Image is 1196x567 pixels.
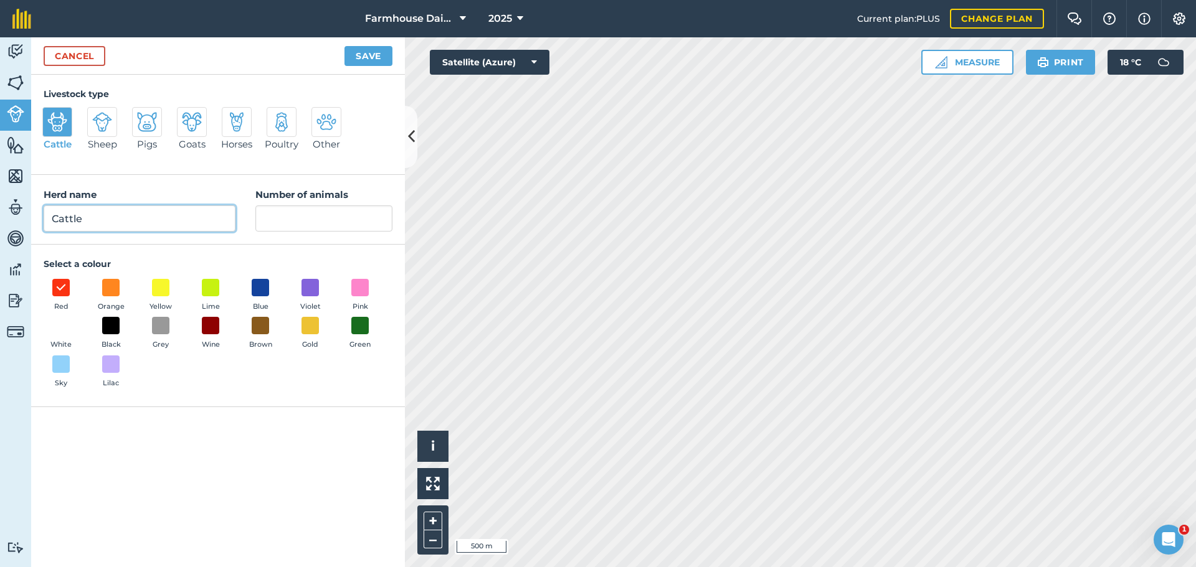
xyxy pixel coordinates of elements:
[243,279,278,312] button: Blue
[143,317,178,350] button: Grey
[7,198,24,217] img: svg+xml;base64,PD94bWwgdmVyc2lvbj0iMS4wIiBlbmNvZGluZz0idXRmLTgiPz4KPCEtLSBHZW5lcmF0b3I6IEFkb2JlIE...
[179,137,206,152] span: Goats
[137,137,157,152] span: Pigs
[92,112,112,132] img: svg+xml;base64,PD94bWwgdmVyc2lvbj0iMS4wIiBlbmNvZGluZz0idXRmLTgiPz4KPCEtLSBHZW5lcmF0b3I6IEFkb2JlIE...
[430,50,549,75] button: Satellite (Azure)
[1151,50,1176,75] img: svg+xml;base64,PD94bWwgdmVyc2lvbj0iMS4wIiBlbmNvZGluZz0idXRmLTgiPz4KPCEtLSBHZW5lcmF0b3I6IEFkb2JlIE...
[143,279,178,312] button: Yellow
[300,301,321,312] span: Violet
[1179,525,1189,535] span: 1
[344,46,392,66] button: Save
[935,56,947,68] img: Ruler icon
[349,339,371,350] span: Green
[921,50,1013,75] button: Measure
[93,355,128,389] button: Lilac
[1108,50,1184,75] button: 18 °C
[44,137,72,152] span: Cattle
[7,541,24,553] img: svg+xml;base64,PD94bWwgdmVyc2lvbj0iMS4wIiBlbmNvZGluZz0idXRmLTgiPz4KPCEtLSBHZW5lcmF0b3I6IEFkb2JlIE...
[253,301,268,312] span: Blue
[7,323,24,340] img: svg+xml;base64,PD94bWwgdmVyc2lvbj0iMS4wIiBlbmNvZGluZz0idXRmLTgiPz4KPCEtLSBHZW5lcmF0b3I6IEFkb2JlIE...
[424,512,442,530] button: +
[313,137,340,152] span: Other
[50,339,72,350] span: White
[365,11,455,26] span: Farmhouse Dairy Co.
[202,339,220,350] span: Wine
[316,112,336,132] img: svg+xml;base64,PD94bWwgdmVyc2lvbj0iMS4wIiBlbmNvZGluZz0idXRmLTgiPz4KPCEtLSBHZW5lcmF0b3I6IEFkb2JlIE...
[426,477,440,490] img: Four arrows, one pointing top left, one top right, one bottom right and the last bottom left
[302,339,318,350] span: Gold
[153,339,169,350] span: Grey
[137,112,157,132] img: svg+xml;base64,PD94bWwgdmVyc2lvbj0iMS4wIiBlbmNvZGluZz0idXRmLTgiPz4KPCEtLSBHZW5lcmF0b3I6IEFkb2JlIE...
[193,279,228,312] button: Lime
[265,137,298,152] span: Poultry
[1120,50,1141,75] span: 18 ° C
[44,46,105,66] a: Cancel
[44,355,78,389] button: Sky
[193,317,228,350] button: Wine
[343,279,377,312] button: Pink
[7,291,24,310] img: svg+xml;base64,PD94bWwgdmVyc2lvbj0iMS4wIiBlbmNvZGluZz0idXRmLTgiPz4KPCEtLSBHZW5lcmF0b3I6IEFkb2JlIE...
[1138,11,1151,26] img: svg+xml;base64,PHN2ZyB4bWxucz0iaHR0cDovL3d3dy53My5vcmcvMjAwMC9zdmciIHdpZHRoPSIxNyIgaGVpZ2h0PSIxNy...
[182,112,202,132] img: svg+xml;base64,PD94bWwgdmVyc2lvbj0iMS4wIiBlbmNvZGluZz0idXRmLTgiPz4KPCEtLSBHZW5lcmF0b3I6IEFkb2JlIE...
[249,339,272,350] span: Brown
[202,301,220,312] span: Lime
[417,431,448,462] button: i
[293,317,328,350] button: Gold
[1102,12,1117,25] img: A question mark icon
[293,279,328,312] button: Violet
[88,137,117,152] span: Sheep
[12,9,31,29] img: fieldmargin Logo
[243,317,278,350] button: Brown
[221,137,252,152] span: Horses
[1037,55,1049,70] img: svg+xml;base64,PHN2ZyB4bWxucz0iaHR0cDovL3d3dy53My5vcmcvMjAwMC9zdmciIHdpZHRoPSIxOSIgaGVpZ2h0PSIyNC...
[55,280,67,295] img: svg+xml;base64,PHN2ZyB4bWxucz0iaHR0cDovL3d3dy53My5vcmcvMjAwMC9zdmciIHdpZHRoPSIxOCIgaGVpZ2h0PSIyNC...
[1067,12,1082,25] img: Two speech bubbles overlapping with the left bubble in the forefront
[353,301,368,312] span: Pink
[1154,525,1184,555] iframe: Intercom live chat
[255,189,348,200] strong: Number of animals
[44,87,392,101] h4: Livestock type
[7,105,24,123] img: svg+xml;base64,PD94bWwgdmVyc2lvbj0iMS4wIiBlbmNvZGluZz0idXRmLTgiPz4KPCEtLSBHZW5lcmF0b3I6IEFkb2JlIE...
[1026,50,1096,75] button: Print
[7,73,24,92] img: svg+xml;base64,PHN2ZyB4bWxucz0iaHR0cDovL3d3dy53My5vcmcvMjAwMC9zdmciIHdpZHRoPSI1NiIgaGVpZ2h0PSI2MC...
[44,279,78,312] button: Red
[488,11,512,26] span: 2025
[54,301,69,312] span: Red
[7,260,24,279] img: svg+xml;base64,PD94bWwgdmVyc2lvbj0iMS4wIiBlbmNvZGluZz0idXRmLTgiPz4KPCEtLSBHZW5lcmF0b3I6IEFkb2JlIE...
[44,189,97,200] strong: Herd name
[55,378,67,389] span: Sky
[424,530,442,548] button: –
[93,279,128,312] button: Orange
[857,12,940,26] span: Current plan : PLUS
[47,112,67,132] img: svg+xml;base64,PD94bWwgdmVyc2lvbj0iMS4wIiBlbmNvZGluZz0idXRmLTgiPz4KPCEtLSBHZW5lcmF0b3I6IEFkb2JlIE...
[102,339,121,350] span: Black
[93,317,128,350] button: Black
[44,258,111,269] strong: Select a colour
[1172,12,1187,25] img: A cog icon
[7,229,24,248] img: svg+xml;base64,PD94bWwgdmVyc2lvbj0iMS4wIiBlbmNvZGluZz0idXRmLTgiPz4KPCEtLSBHZW5lcmF0b3I6IEFkb2JlIE...
[149,301,172,312] span: Yellow
[103,378,119,389] span: Lilac
[950,9,1044,29] a: Change plan
[227,112,247,132] img: svg+xml;base64,PD94bWwgdmVyc2lvbj0iMS4wIiBlbmNvZGluZz0idXRmLTgiPz4KPCEtLSBHZW5lcmF0b3I6IEFkb2JlIE...
[343,317,377,350] button: Green
[7,136,24,154] img: svg+xml;base64,PHN2ZyB4bWxucz0iaHR0cDovL3d3dy53My5vcmcvMjAwMC9zdmciIHdpZHRoPSI1NiIgaGVpZ2h0PSI2MC...
[98,301,125,312] span: Orange
[431,438,435,454] span: i
[7,167,24,185] img: svg+xml;base64,PHN2ZyB4bWxucz0iaHR0cDovL3d3dy53My5vcmcvMjAwMC9zdmciIHdpZHRoPSI1NiIgaGVpZ2h0PSI2MC...
[44,317,78,350] button: White
[272,112,292,132] img: svg+xml;base64,PD94bWwgdmVyc2lvbj0iMS4wIiBlbmNvZGluZz0idXRmLTgiPz4KPCEtLSBHZW5lcmF0b3I6IEFkb2JlIE...
[7,42,24,61] img: svg+xml;base64,PD94bWwgdmVyc2lvbj0iMS4wIiBlbmNvZGluZz0idXRmLTgiPz4KPCEtLSBHZW5lcmF0b3I6IEFkb2JlIE...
